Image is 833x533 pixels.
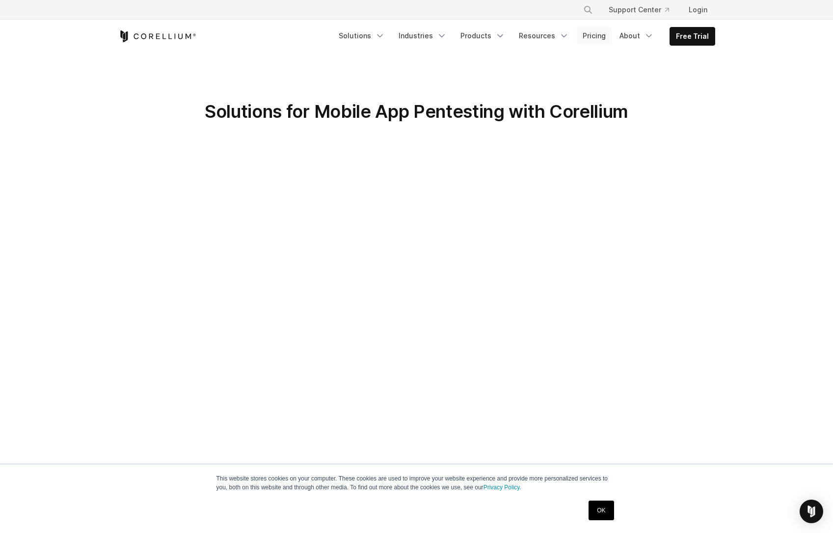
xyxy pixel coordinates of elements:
a: Pricing [577,27,612,45]
a: Solutions [333,27,391,45]
a: Login [681,1,715,19]
a: OK [589,501,614,520]
div: Open Intercom Messenger [800,500,823,523]
a: Privacy Policy. [484,484,521,491]
a: About [614,27,660,45]
button: Search [579,1,597,19]
a: Products [455,27,511,45]
a: Resources [513,27,575,45]
p: This website stores cookies on your computer. These cookies are used to improve your website expe... [216,474,617,492]
span: Solutions for Mobile App Pentesting with Corellium [205,101,628,122]
a: Support Center [601,1,677,19]
a: Free Trial [670,27,715,45]
a: Industries [393,27,453,45]
div: Navigation Menu [571,1,715,19]
div: Navigation Menu [333,27,715,46]
a: Corellium Home [118,30,196,42]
